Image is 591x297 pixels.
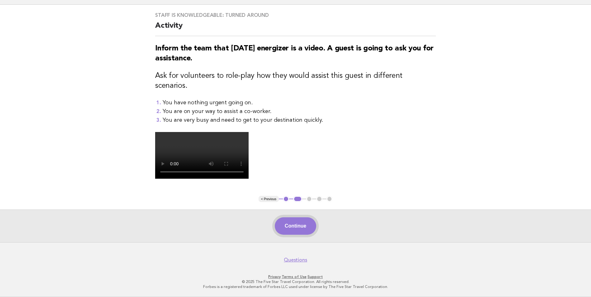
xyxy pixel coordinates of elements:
[275,217,316,235] button: Continue
[282,275,307,279] a: Terms of Use
[268,275,281,279] a: Privacy
[163,107,436,116] li: You are on your way to assist a co-worker.
[105,279,486,284] p: © 2025 The Five Star Travel Corporation. All rights reserved.
[163,98,436,107] li: You have nothing urgent going on.
[155,12,436,18] h3: Staff is knowledgeable: Turned around
[293,196,302,202] button: 2
[105,284,486,289] p: Forbes is a registered trademark of Forbes LLC used under license by The Five Star Travel Corpora...
[105,274,486,279] p: · ·
[155,45,434,62] strong: Inform the team that [DATE] energizer is a video. A guest is going to ask you for assistance.
[283,196,289,202] button: 1
[163,116,436,125] li: You are very busy and need to get to your destination quickly.
[259,196,279,202] button: < Previous
[155,21,436,36] h2: Activity
[307,275,323,279] a: Support
[284,257,307,263] a: Questions
[155,71,436,91] h3: Ask for volunteers to role-play how they would assist this guest in different scenarios.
